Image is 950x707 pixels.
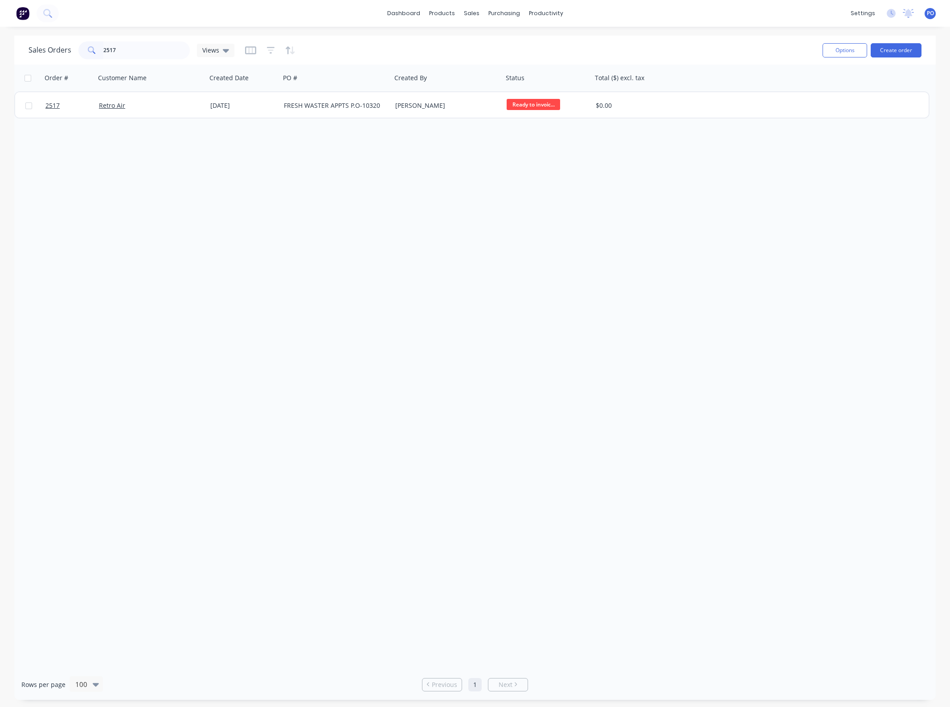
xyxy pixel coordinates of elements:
[394,74,427,82] div: Created By
[202,45,219,55] span: Views
[596,101,688,110] div: $0.00
[45,92,99,119] a: 2517
[418,678,532,691] ul: Pagination
[432,680,457,689] span: Previous
[98,74,147,82] div: Customer Name
[45,74,68,82] div: Order #
[209,74,249,82] div: Created Date
[484,7,524,20] div: purchasing
[422,680,462,689] a: Previous page
[499,680,512,689] span: Next
[103,41,190,59] input: Search...
[927,9,934,17] span: PO
[459,7,484,20] div: sales
[45,101,60,110] span: 2517
[595,74,644,82] div: Total ($) excl. tax
[29,46,71,54] h1: Sales Orders
[283,74,297,82] div: PO #
[284,101,383,110] div: FRESH WASTER APPTS P.O-10320
[524,7,568,20] div: productivity
[823,43,867,57] button: Options
[395,101,494,110] div: [PERSON_NAME]
[507,99,560,110] span: Ready to invoic...
[21,680,66,689] span: Rows per page
[210,101,277,110] div: [DATE]
[846,7,880,20] div: settings
[383,7,425,20] a: dashboard
[506,74,524,82] div: Status
[468,678,482,691] a: Page 1 is your current page
[488,680,528,689] a: Next page
[425,7,459,20] div: products
[16,7,29,20] img: Factory
[871,43,921,57] button: Create order
[99,101,125,110] a: Retro Air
